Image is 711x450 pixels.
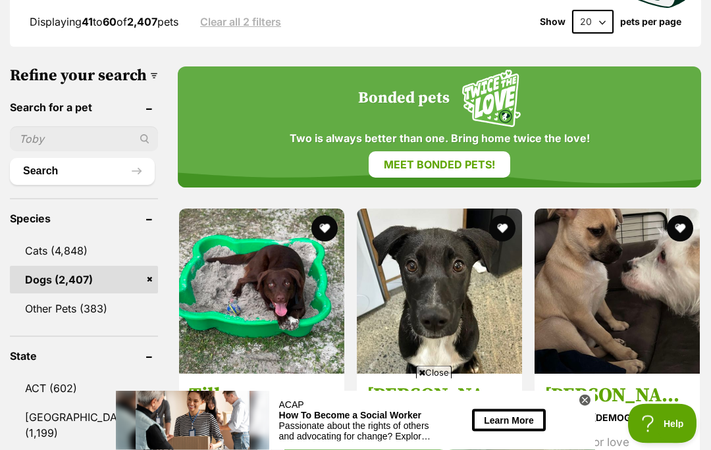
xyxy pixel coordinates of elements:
a: Dogs (2,407) [10,266,158,294]
iframe: Help Scout Beacon - Open [628,404,698,443]
button: favourite [667,216,693,242]
strong: medium [DEMOGRAPHIC_DATA] Dog [544,409,690,428]
span: Two is always better than one. Bring home twice the love! [290,133,590,145]
header: Species [10,213,158,225]
img: Russell - Pug Dog [535,209,700,374]
header: Search for a pet [10,102,158,114]
img: Tilly - Labrador Retriever Dog [179,209,344,374]
label: pets per page [620,17,681,28]
iframe: Advertisement [116,384,595,443]
a: Clear all 2 filters [200,16,281,28]
button: favourite [311,216,338,242]
span: Show [540,17,566,28]
button: favourite [489,216,515,242]
h4: Bonded pets [358,90,450,109]
a: Meet bonded pets! [369,152,510,178]
button: Search [10,159,155,185]
button: Learn More [356,18,429,40]
div: How To Become a Social Worker [163,19,317,30]
strong: 41 [82,16,93,29]
header: State [10,351,158,362]
input: Toby [10,127,158,152]
strong: 60 [103,16,117,29]
h3: Refine your search [10,67,158,86]
a: Other Pets (383) [10,295,158,323]
strong: 2,407 [127,16,157,29]
div: Passionate about the rights of others and advocating for change? Explore the training you need to... [163,30,317,51]
a: [GEOGRAPHIC_DATA] (1,199) [10,404,158,447]
h3: [PERSON_NAME] [544,384,690,409]
span: Close [416,366,452,379]
div: ACAP [163,9,317,19]
img: Finn - Labrador Retriever Dog [357,209,522,374]
a: Cats (4,848) [10,238,158,265]
span: Displaying to of pets [30,16,178,29]
a: ACT (602) [10,375,158,403]
img: Squiggle [462,70,521,128]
